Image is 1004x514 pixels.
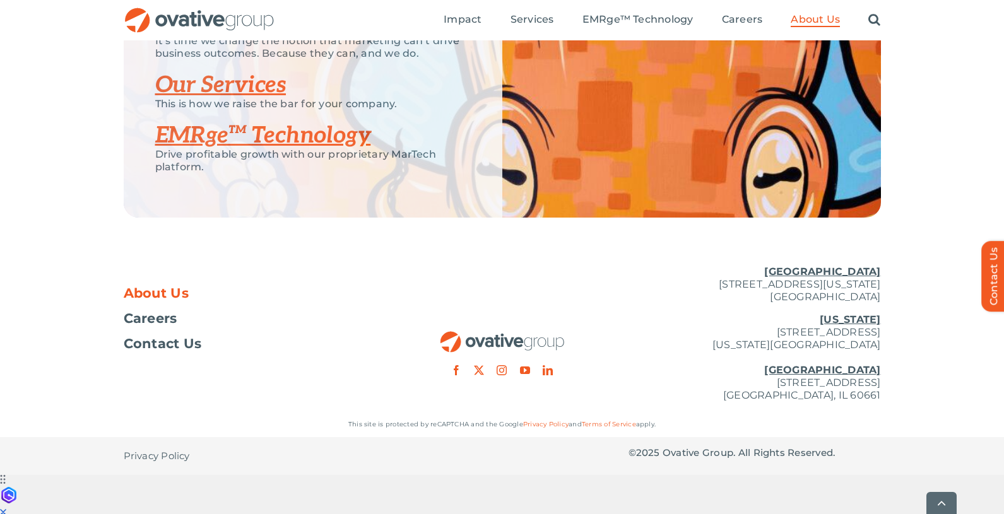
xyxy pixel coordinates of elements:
span: Impact [444,13,481,26]
span: Contact Us [124,337,202,350]
a: OG_Full_horizontal_RGB [439,330,565,342]
p: It’s time we change the notion that marketing can’t drive business outcomes. Because they can, an... [155,35,471,60]
p: Drive profitable growth with our proprietary MarTech platform. [155,148,471,173]
a: Services [511,13,554,27]
p: This site is protected by reCAPTCHA and the Google and apply. [124,418,881,431]
u: [GEOGRAPHIC_DATA] [764,364,880,376]
a: Contact Us [124,337,376,350]
span: EMRge™ Technology [582,13,694,26]
a: Privacy Policy [124,437,190,475]
a: Our Services [155,71,286,99]
a: twitter [474,365,484,375]
span: About Us [124,287,189,300]
nav: Footer - Privacy Policy [124,437,376,475]
p: [STREET_ADDRESS] [US_STATE][GEOGRAPHIC_DATA] [STREET_ADDRESS] [GEOGRAPHIC_DATA], IL 60661 [629,313,881,402]
p: [STREET_ADDRESS][US_STATE] [GEOGRAPHIC_DATA] [629,266,881,303]
a: EMRge™ Technology [582,13,694,27]
a: Terms of Service [582,420,636,428]
span: About Us [791,13,840,26]
a: Careers [722,13,763,27]
a: OG_Full_horizontal_RGB [124,6,275,18]
u: [US_STATE] [820,313,880,325]
span: Careers [124,312,177,325]
a: youtube [520,365,530,375]
a: facebook [451,365,461,375]
span: Privacy Policy [124,450,190,462]
span: Careers [722,13,763,26]
span: Services [511,13,554,26]
a: EMRge™ Technology [155,122,371,149]
a: linkedin [543,365,553,375]
a: Privacy Policy [523,420,569,428]
a: About Us [791,13,840,27]
a: About Us [124,287,376,300]
p: © Ovative Group. All Rights Reserved. [629,447,881,459]
a: Search [868,13,880,27]
a: Careers [124,312,376,325]
a: instagram [497,365,507,375]
p: This is how we raise the bar for your company. [155,98,471,110]
a: Impact [444,13,481,27]
span: 2025 [636,447,660,459]
nav: Footer Menu [124,287,376,350]
u: [GEOGRAPHIC_DATA] [764,266,880,277]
